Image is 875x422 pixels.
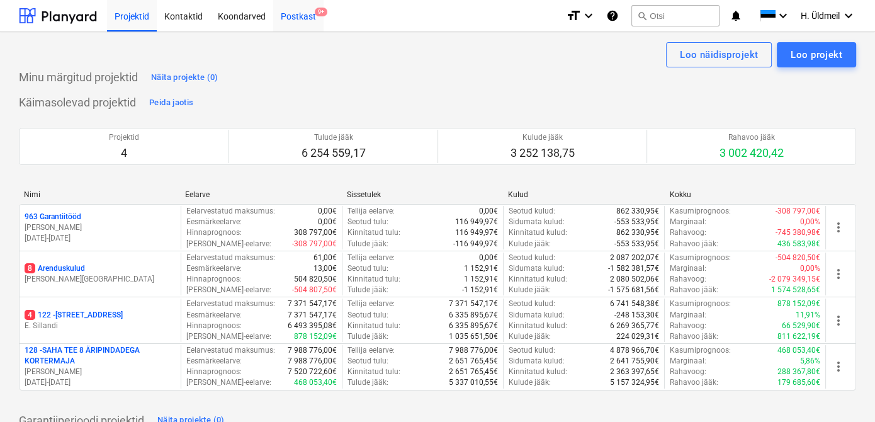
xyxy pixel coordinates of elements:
p: 7 371 547,17€ [449,299,498,309]
p: 878 152,09€ [294,331,337,342]
p: Seotud kulud : [509,206,555,217]
p: Kinnitatud tulu : [347,227,400,238]
p: -504 820,50€ [776,253,820,263]
p: 6 741 548,38€ [610,299,659,309]
p: 1 035 651,50€ [449,331,498,342]
button: Loo projekt [777,42,856,67]
p: 2 651 765,45€ [449,356,498,367]
p: 3 252 138,75 [511,145,575,161]
div: 4122 -[STREET_ADDRESS]E. Sillandi [25,310,176,331]
p: Projektid [109,132,139,143]
p: Sidumata kulud : [509,356,565,367]
p: Eesmärkeelarve : [186,263,242,274]
p: [PERSON_NAME]-eelarve : [186,377,271,388]
p: Seotud tulu : [347,217,388,227]
p: 7 371 547,17€ [288,299,337,309]
p: 308 797,00€ [294,227,337,238]
p: Kasumiprognoos : [670,253,731,263]
p: Marginaal : [670,263,706,274]
i: keyboard_arrow_down [581,8,596,23]
p: 5 337 010,55€ [449,377,498,388]
p: 2 651 765,45€ [449,367,498,377]
p: 122 - [STREET_ADDRESS] [25,310,123,321]
p: 6 493 395,08€ [288,321,337,331]
p: 61,00€ [313,253,337,263]
p: Arenduskulud [25,263,85,274]
p: 468 053,40€ [294,377,337,388]
p: Sidumata kulud : [509,310,565,321]
div: Loo näidisprojekt [680,47,758,63]
p: -504 807,50€ [292,285,337,295]
p: -308 797,00€ [776,206,820,217]
p: [DATE] - [DATE] [25,233,176,244]
p: 288 367,80€ [777,367,820,377]
div: Peida jaotis [149,96,193,110]
p: [DATE] - [DATE] [25,377,176,388]
p: [PERSON_NAME][GEOGRAPHIC_DATA] [25,274,176,285]
p: Rahavoog : [670,367,706,377]
p: 436 583,98€ [777,239,820,249]
p: 7 988 776,00€ [288,345,337,356]
span: more_vert [831,220,846,235]
p: Marginaal : [670,217,706,227]
p: Kasumiprognoos : [670,345,731,356]
p: Eesmärkeelarve : [186,310,242,321]
p: Seotud kulud : [509,253,555,263]
p: 179 685,60€ [777,377,820,388]
i: format_size [566,8,581,23]
button: Otsi [631,5,720,26]
p: 504 820,50€ [294,274,337,285]
i: Abikeskus [606,8,619,23]
p: Minu märgitud projektid [19,70,138,85]
p: 5,86% [800,356,820,367]
p: Eelarvestatud maksumus : [186,253,275,263]
p: Tulude jääk : [347,239,388,249]
p: -745 380,98€ [776,227,820,238]
span: 8 [25,263,35,273]
p: Kulude jääk : [509,239,551,249]
p: 0,00% [800,217,820,227]
p: Kulude jääk : [509,377,551,388]
span: 9+ [315,8,327,16]
p: 7 988 776,00€ [449,345,498,356]
div: Kulud [508,190,659,199]
span: more_vert [831,359,846,374]
p: Tulude jääk [302,132,366,143]
p: Tulude jääk : [347,377,388,388]
p: Hinnaprognoos : [186,321,242,331]
p: [PERSON_NAME]-eelarve : [186,285,271,295]
p: 468 053,40€ [777,345,820,356]
p: 963 Garantiitööd [25,212,81,222]
p: 128 - SAHA TEE 8 ÄRIPINDADEGA KORTERMAJA [25,345,176,367]
p: Seotud tulu : [347,356,388,367]
p: Marginaal : [670,356,706,367]
p: 1 574 528,65€ [771,285,820,295]
p: 5 157 324,95€ [610,377,659,388]
p: 862 330,95€ [616,206,659,217]
p: Kinnitatud tulu : [347,321,400,331]
p: 13,00€ [313,263,337,274]
p: 0,00€ [479,253,498,263]
p: E. Sillandi [25,321,176,331]
p: Eesmärkeelarve : [186,356,242,367]
p: 3 002 420,42 [720,145,784,161]
p: Kinnitatud kulud : [509,227,567,238]
p: 7 371 547,17€ [288,310,337,321]
p: 224 029,31€ [616,331,659,342]
div: Eelarve [185,190,336,199]
p: Kinnitatud tulu : [347,274,400,285]
p: -248 153,30€ [614,310,659,321]
p: 7 520 722,60€ [288,367,337,377]
p: -1 575 681,56€ [608,285,659,295]
p: Sidumata kulud : [509,263,565,274]
div: 963 Garantiitööd[PERSON_NAME][DATE]-[DATE] [25,212,176,244]
p: 116 949,97€ [455,227,498,238]
p: Tulude jääk : [347,331,388,342]
p: -1 582 381,57€ [608,263,659,274]
p: Tellija eelarve : [347,253,395,263]
p: 6 269 365,77€ [610,321,659,331]
p: Rahavoog : [670,227,706,238]
div: 128 -SAHA TEE 8 ÄRIPINDADEGA KORTERMAJA[PERSON_NAME][DATE]-[DATE] [25,345,176,389]
p: Rahavoo jääk : [670,377,718,388]
p: 66 529,90€ [782,321,820,331]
